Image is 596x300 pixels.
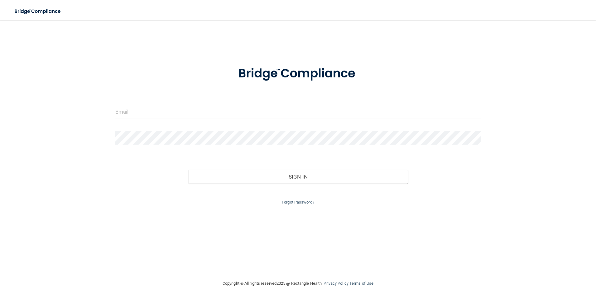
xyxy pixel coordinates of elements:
button: Sign In [188,170,408,184]
a: Privacy Policy [324,281,348,286]
img: bridge_compliance_login_screen.278c3ca4.svg [9,5,67,18]
a: Forgot Password? [282,200,314,204]
img: bridge_compliance_login_screen.278c3ca4.svg [225,57,371,90]
a: Terms of Use [349,281,373,286]
div: Copyright © All rights reserved 2025 @ Rectangle Health | | [184,273,412,293]
input: Email [115,105,481,119]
